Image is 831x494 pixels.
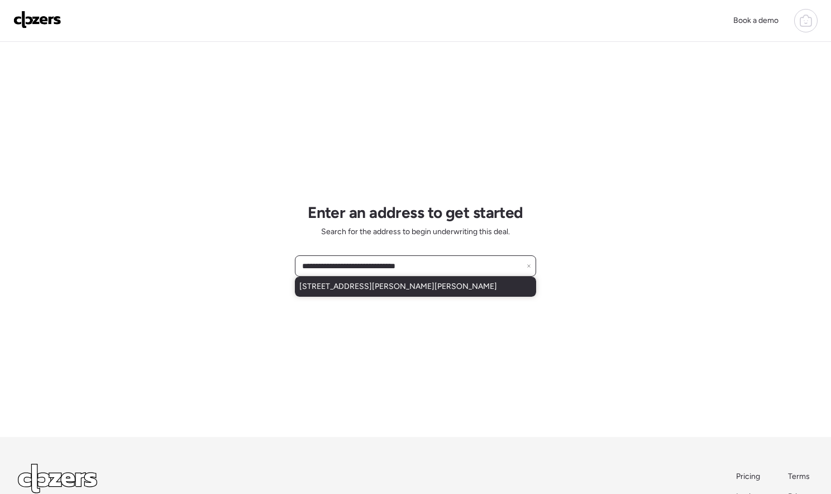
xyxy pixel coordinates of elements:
[18,464,97,493] img: Logo Light
[308,203,523,222] h1: Enter an address to get started
[321,226,510,237] span: Search for the address to begin underwriting this deal.
[733,16,779,25] span: Book a demo
[299,281,497,292] span: [STREET_ADDRESS][PERSON_NAME][PERSON_NAME]
[788,472,810,481] span: Terms
[788,471,813,482] a: Terms
[736,471,761,482] a: Pricing
[13,11,61,28] img: Logo
[736,472,760,481] span: Pricing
